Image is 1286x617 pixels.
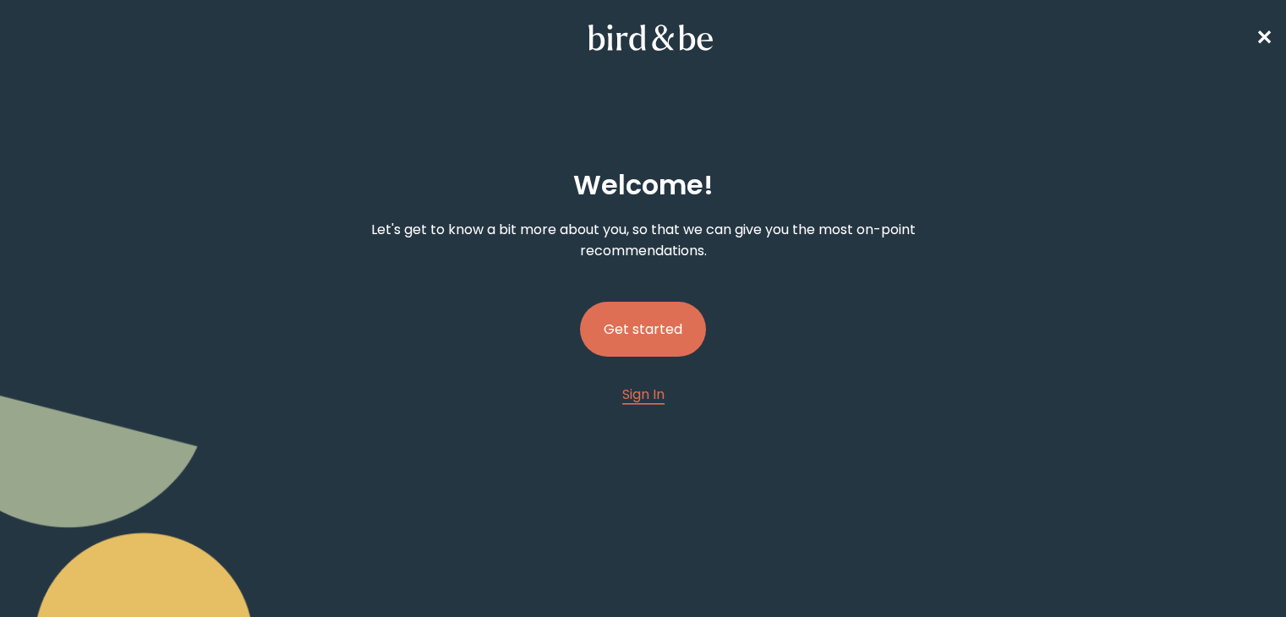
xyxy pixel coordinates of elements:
a: ✕ [1256,23,1272,52]
a: Sign In [622,384,665,405]
a: Get started [580,275,706,384]
span: Sign In [622,385,665,404]
h2: Welcome ! [573,165,714,205]
p: Let's get to know a bit more about you, so that we can give you the most on-point recommendations. [335,219,951,261]
button: Get started [580,302,706,357]
iframe: Gorgias live chat messenger [1201,538,1269,600]
span: ✕ [1256,24,1272,52]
